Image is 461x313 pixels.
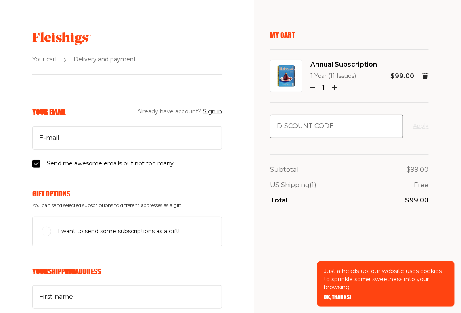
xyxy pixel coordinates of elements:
[405,195,429,206] p: $99.00
[390,71,414,81] p: $99.00
[270,115,403,138] input: Discount code
[32,202,222,208] span: You can send selected subscriptions to different addresses as a gift.
[32,107,66,116] h6: Your Email
[32,55,57,65] span: Your cart
[32,126,222,150] input: E-mail
[270,165,299,175] p: Subtotal
[324,267,448,291] p: Just a heads-up: our website uses cookies to sprinkle some sweetness into your browsing.
[310,59,377,70] span: Annual Subscription
[310,71,377,81] p: 1 Year (11 Issues)
[203,107,222,117] button: Sign in
[32,285,222,309] input: First name
[324,294,351,300] button: OK, THANKS!
[47,159,174,169] span: Send me awesome emails but not too many
[32,267,222,276] h6: Your Shipping Address
[270,180,316,190] p: US Shipping (1)
[319,82,329,93] p: 1
[32,160,40,168] input: Send me awesome emails but not too many
[414,180,429,190] p: Free
[58,227,180,236] span: I want to send some subscriptions as a gift!
[407,165,429,175] p: $99.00
[137,107,222,117] span: Already have account?
[413,121,429,131] button: Apply
[278,65,295,87] img: Annual Subscription Image
[32,189,222,198] h6: Gift Options
[73,55,136,65] span: Delivery and payment
[42,227,51,236] input: I want to send some subscriptions as a gift!
[270,31,429,40] p: My Cart
[270,195,287,206] p: Total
